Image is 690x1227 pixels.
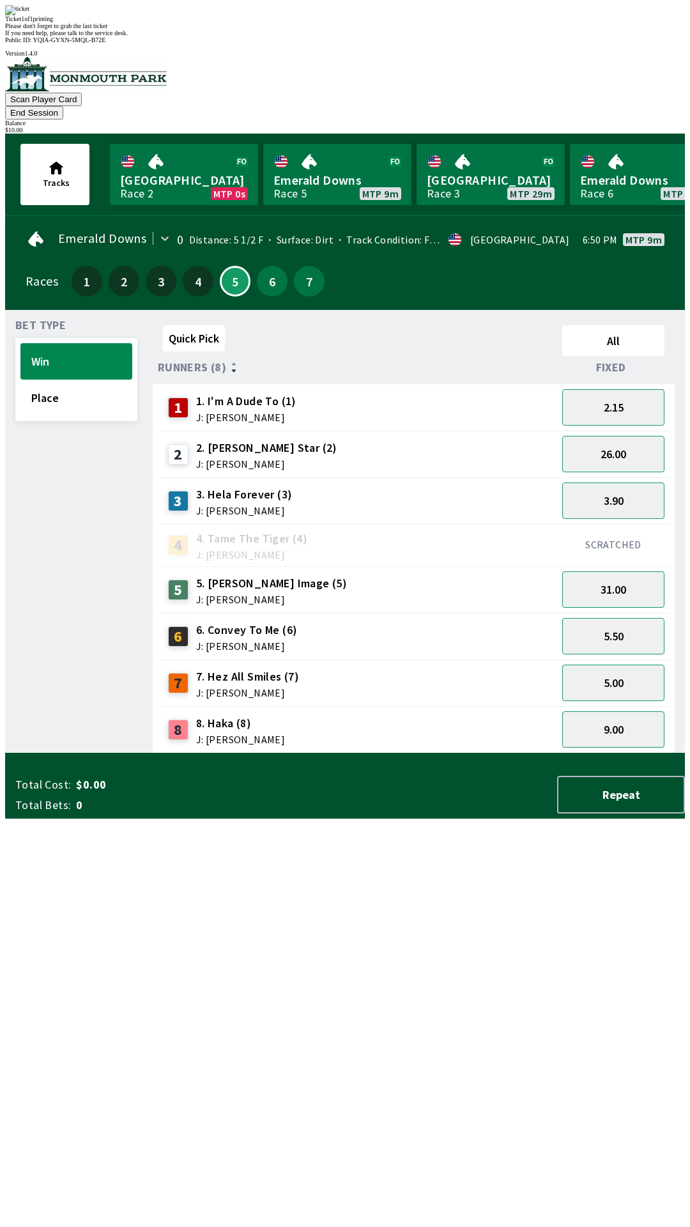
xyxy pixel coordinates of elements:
a: [GEOGRAPHIC_DATA]Race 3MTP 29m [417,144,565,205]
button: 5.50 [562,618,664,654]
span: 6 [260,277,284,286]
span: Emerald Downs [273,172,401,189]
span: 1. I'm A Dude To (1) [196,393,296,410]
div: 2 [168,444,188,465]
span: 5.50 [604,629,624,644]
span: Runners (8) [158,362,226,373]
span: Tracks [43,177,70,189]
button: Quick Pick [163,325,225,351]
span: 0 [76,798,277,813]
div: Balance [5,120,685,127]
span: $0.00 [76,777,277,792]
span: Repeat [569,787,673,802]
span: 26.00 [601,447,626,461]
button: All [562,325,664,356]
span: J: [PERSON_NAME] [196,505,293,516]
button: Tracks [20,144,89,205]
button: 1 [72,266,102,297]
span: YQIA-GYXN-5MQL-B72E [33,36,106,43]
span: Place [31,390,121,405]
button: 2 [109,266,139,297]
span: J: [PERSON_NAME] [196,641,298,651]
span: J: [PERSON_NAME] [196,459,337,469]
span: 2.15 [604,400,624,415]
span: 8. Haka (8) [196,715,285,732]
span: 6:50 PM [583,235,618,245]
span: Fixed [596,362,626,373]
div: 3 [168,491,188,511]
span: 3.90 [604,493,624,508]
span: 3 [149,277,173,286]
div: SCRATCHED [562,538,664,551]
div: [GEOGRAPHIC_DATA] [470,235,570,245]
button: 31.00 [562,571,664,608]
span: 5. [PERSON_NAME] Image (5) [196,575,347,592]
span: Win [31,354,121,369]
div: Race 3 [427,189,460,199]
span: MTP 0s [213,189,245,199]
button: Repeat [557,776,685,814]
button: Scan Player Card [5,93,82,106]
div: Races [26,276,58,286]
span: J: [PERSON_NAME] [196,550,307,560]
button: 2.15 [562,389,664,426]
span: MTP 29m [510,189,552,199]
span: 1 [75,277,99,286]
button: 4 [183,266,213,297]
span: Total Cost: [15,777,71,792]
span: [GEOGRAPHIC_DATA] [120,172,248,189]
button: 7 [294,266,325,297]
span: 5.00 [604,675,624,690]
span: Track Condition: Fast [333,233,444,246]
span: 3. Hela Forever (3) [196,486,293,503]
span: 7 [297,277,321,286]
div: Ticket 1 of 1 printing [5,15,685,22]
span: 2 [112,277,136,286]
div: 8 [168,720,188,740]
div: Version 1.4.0 [5,50,685,57]
button: 9.00 [562,711,664,748]
div: 5 [168,580,188,600]
span: 6. Convey To Me (6) [196,622,298,638]
span: MTP 9m [625,235,662,245]
div: 4 [168,535,188,555]
span: [GEOGRAPHIC_DATA] [427,172,555,189]
span: J: [PERSON_NAME] [196,688,299,698]
span: Bet Type [15,320,66,330]
div: Please don't forget to grab the last ticket [5,22,685,29]
span: 7. Hez All Smiles (7) [196,668,299,685]
div: Fixed [557,361,670,374]
span: 4 [186,277,210,286]
span: 5 [224,278,246,284]
span: 9.00 [604,722,624,737]
button: 26.00 [562,436,664,472]
span: Surface: Dirt [263,233,333,246]
div: Race 2 [120,189,153,199]
span: All [568,334,659,348]
span: Distance: 5 1/2 F [189,233,264,246]
button: 5.00 [562,665,664,701]
span: J: [PERSON_NAME] [196,594,347,605]
span: If you need help, please talk to the service desk. [5,29,128,36]
button: 3.90 [562,482,664,519]
button: 6 [257,266,287,297]
div: Race 6 [580,189,613,199]
span: Total Bets: [15,798,71,813]
span: 4. Tame The Tiger (4) [196,530,307,547]
div: 1 [168,397,188,418]
img: venue logo [5,57,167,91]
div: 0 [177,235,183,245]
button: 5 [220,266,250,297]
span: J: [PERSON_NAME] [196,412,296,422]
button: Place [20,380,132,416]
div: Race 5 [273,189,307,199]
button: End Session [5,106,63,120]
img: ticket [5,5,29,15]
div: Public ID: [5,36,685,43]
span: Quick Pick [169,331,219,346]
button: 3 [146,266,176,297]
div: 6 [168,626,188,647]
a: Emerald DownsRace 5MTP 9m [263,144,411,205]
button: Win [20,343,132,380]
span: J: [PERSON_NAME] [196,734,285,745]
